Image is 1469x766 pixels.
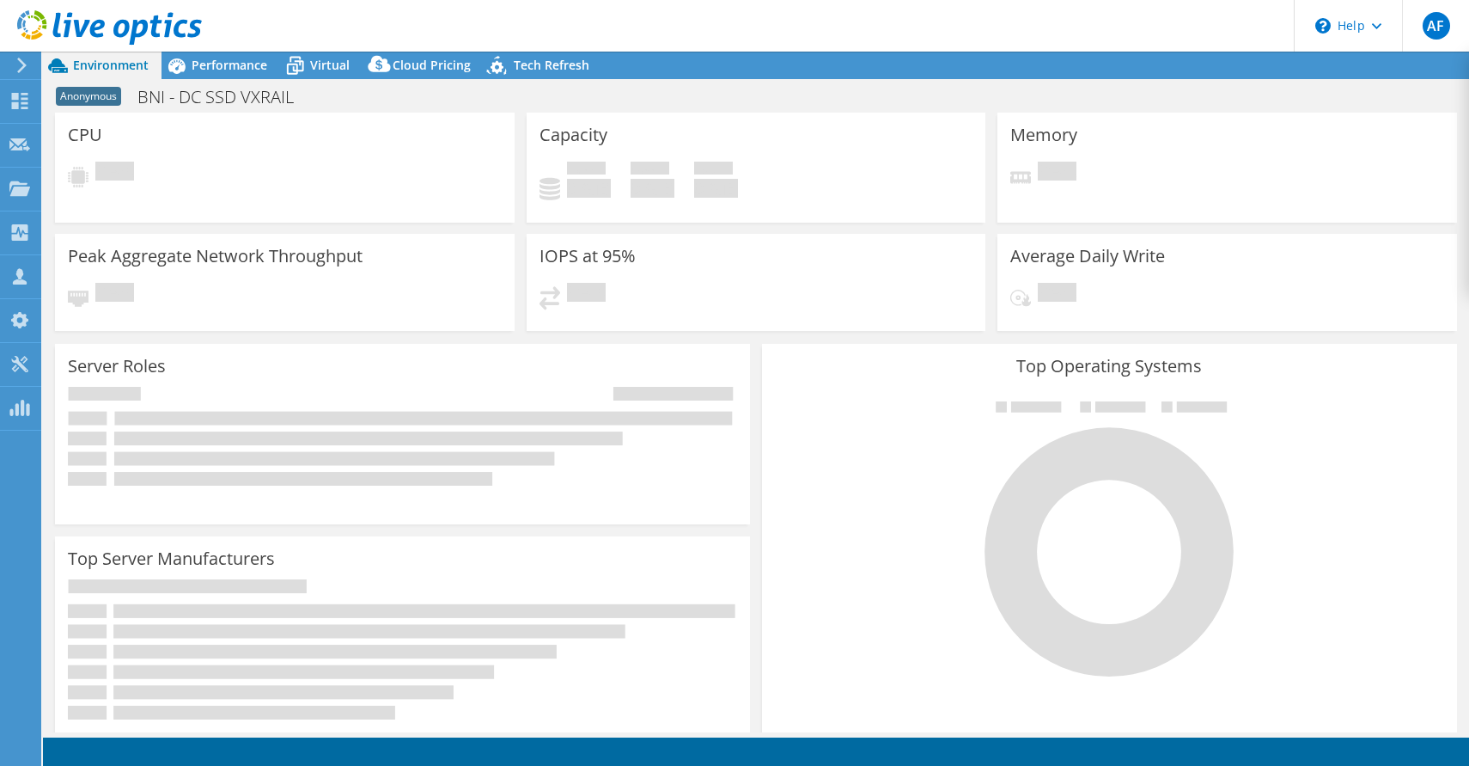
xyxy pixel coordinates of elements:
span: Pending [567,283,606,306]
span: Virtual [310,57,350,73]
h4: 0 GiB [567,179,611,198]
svg: \n [1315,18,1331,34]
h4: 0 GiB [694,179,738,198]
h3: IOPS at 95% [539,247,636,266]
span: Performance [192,57,267,73]
span: Tech Refresh [514,57,589,73]
span: Free [631,162,669,179]
span: Pending [1038,283,1076,306]
h3: Top Server Manufacturers [68,549,275,568]
h3: Capacity [539,126,607,144]
h3: Peak Aggregate Network Throughput [68,247,363,266]
span: Pending [95,162,134,185]
h1: BNI - DC SSD VXRAIL [130,88,320,107]
span: Environment [73,57,149,73]
span: Pending [1038,162,1076,185]
span: Used [567,162,606,179]
span: Pending [95,283,134,306]
span: Total [694,162,733,179]
h3: Average Daily Write [1010,247,1165,266]
span: Cloud Pricing [393,57,471,73]
span: AF [1423,12,1450,40]
span: Anonymous [56,87,121,106]
h3: Top Operating Systems [775,357,1444,376]
h3: Memory [1010,126,1077,144]
h3: CPU [68,126,102,144]
h3: Server Roles [68,357,166,376]
h4: 0 GiB [631,179,674,198]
